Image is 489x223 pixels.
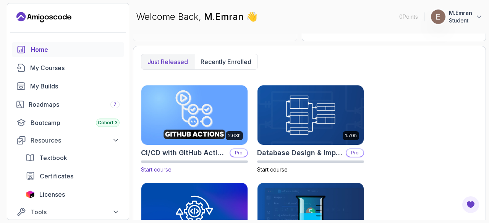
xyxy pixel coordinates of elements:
button: Open Feedback Button [461,196,480,214]
span: Certificates [40,172,73,181]
span: Textbook [39,153,67,162]
p: 1.70h [345,133,357,139]
a: bootcamp [12,115,124,130]
p: Student [449,17,472,24]
p: Just released [147,57,188,66]
button: Just released [141,54,194,69]
span: M.Emran [204,11,246,22]
h2: CI/CD with GitHub Actions [141,148,227,158]
a: textbook [21,150,124,165]
div: Roadmaps [29,100,120,109]
a: Landing page [16,11,71,23]
span: 👋 [246,11,257,23]
p: 2.63h [228,133,241,139]
img: Database Design & Implementation card [257,85,364,145]
p: Pro [230,149,247,157]
p: 0 Points [399,13,418,21]
a: CI/CD with GitHub Actions card2.63hCI/CD with GitHub ActionsProStart course [141,85,248,173]
img: jetbrains icon [26,191,35,198]
a: courses [12,60,124,75]
p: Recently enrolled [201,57,251,66]
img: CI/CD with GitHub Actions card [139,84,250,146]
div: Bootcamp [31,118,120,127]
a: certificates [21,168,124,184]
button: Recently enrolled [194,54,257,69]
div: Home [31,45,120,54]
p: Welcome Back, [136,11,257,23]
button: Tools [12,205,124,219]
span: Start course [141,166,172,173]
div: Tools [31,207,120,217]
h2: Database Design & Implementation [257,148,343,158]
span: Start course [257,166,288,173]
a: licenses [21,187,124,202]
div: My Builds [30,82,120,91]
div: My Courses [30,63,120,72]
a: builds [12,79,124,94]
span: Cohort 3 [98,120,118,126]
a: roadmaps [12,97,124,112]
span: Licenses [39,190,65,199]
p: Pro [347,149,363,157]
p: M.Emran [449,9,472,17]
img: user profile image [431,10,445,24]
div: Resources [31,136,120,145]
button: Resources [12,133,124,147]
a: home [12,42,124,57]
span: 7 [113,101,117,107]
button: user profile imageM.EmranStudent [431,9,483,24]
a: Database Design & Implementation card1.70hDatabase Design & ImplementationProStart course [257,85,364,173]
